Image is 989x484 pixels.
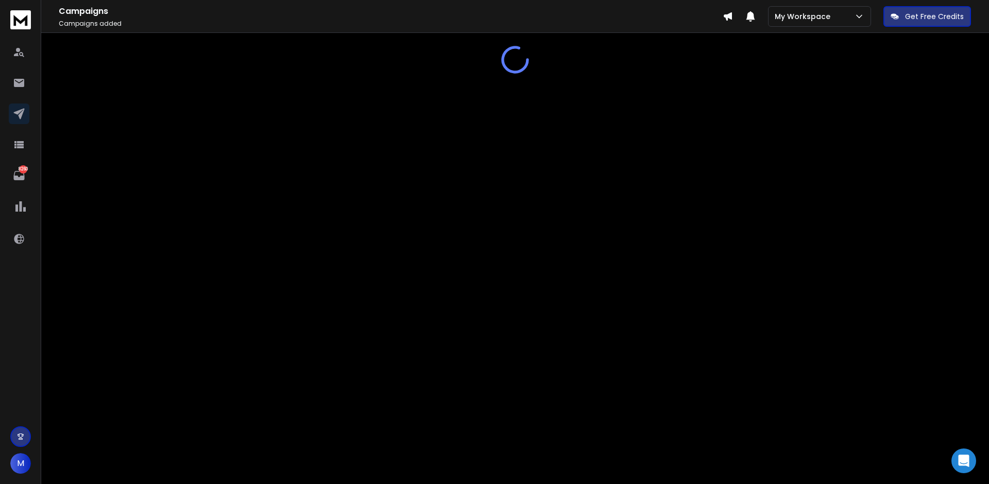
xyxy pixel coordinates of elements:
[19,165,27,174] p: 8260
[59,5,723,18] h1: Campaigns
[10,453,31,474] button: M
[775,11,834,22] p: My Workspace
[905,11,964,22] p: Get Free Credits
[9,165,29,186] a: 8260
[951,448,976,473] div: Open Intercom Messenger
[10,10,31,29] img: logo
[59,20,723,28] p: Campaigns added
[883,6,971,27] button: Get Free Credits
